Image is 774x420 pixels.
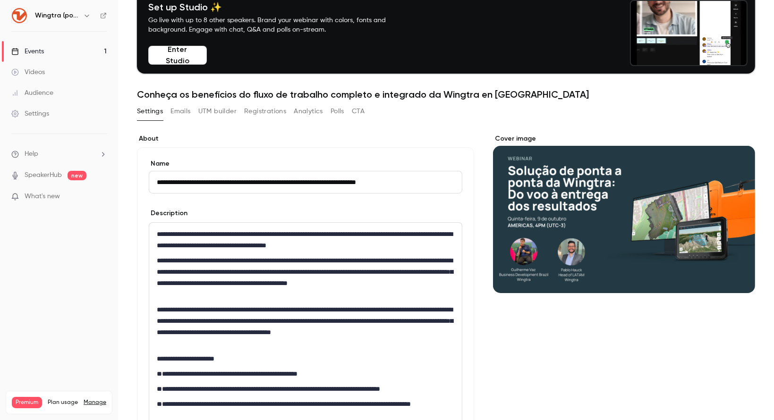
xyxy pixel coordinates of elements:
[244,104,286,119] button: Registrations
[35,11,79,20] h6: Wingtra (português)
[198,104,237,119] button: UTM builder
[493,134,755,293] section: Cover image
[170,104,190,119] button: Emails
[25,192,60,202] span: What's new
[68,171,86,180] span: new
[137,89,755,100] h1: Conheça os benefícios do fluxo de trabalho completo e integrado da Wingtra en [GEOGRAPHIC_DATA]
[148,1,408,13] h4: Set up Studio ✨
[25,170,62,180] a: SpeakerHub
[148,16,408,34] p: Go live with up to 8 other speakers. Brand your webinar with colors, fonts and background. Engage...
[11,149,107,159] li: help-dropdown-opener
[84,399,106,406] a: Manage
[12,397,42,408] span: Premium
[149,159,462,168] label: Name
[11,88,53,98] div: Audience
[149,209,187,218] label: Description
[11,67,45,77] div: Videos
[137,134,474,143] label: About
[331,104,344,119] button: Polls
[11,109,49,118] div: Settings
[137,104,163,119] button: Settings
[48,399,78,406] span: Plan usage
[294,104,323,119] button: Analytics
[11,47,44,56] div: Events
[25,149,38,159] span: Help
[493,134,755,143] label: Cover image
[12,8,27,23] img: Wingtra (português)
[95,193,107,201] iframe: Noticeable Trigger
[148,46,207,65] button: Enter Studio
[352,104,365,119] button: CTA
